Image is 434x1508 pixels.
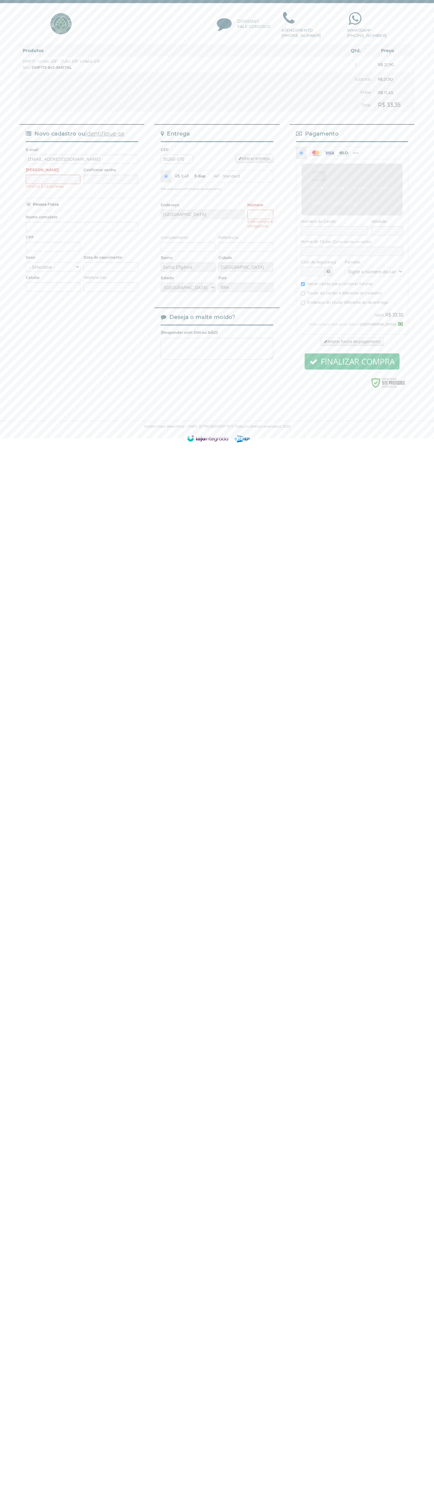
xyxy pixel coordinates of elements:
[161,275,216,281] label: Estado
[281,28,321,38] span: Atendimento
[83,254,138,261] label: Data de nascimento
[161,235,216,241] label: Complemento
[352,150,363,156] i: Outros
[181,433,234,444] a: Loja Integrada
[161,314,273,325] legend: Deseja o malte moído?
[32,65,72,70] strong: DMFIT3-8x3-8METAL
[26,202,59,207] a: Pessoa Física
[20,424,415,429] p: Hopfen Haus BrewShop - CNPJ: 32.780.365/0001-72 © Todos os direitos reservados. 2025
[181,433,234,444] img: Logomarca Loja Integrada
[49,12,73,35] img: Hopfen Haus BrewShop
[26,184,81,189] p: Mínimo 5 caracteres
[360,322,396,326] strong: [GEOGRAPHIC_DATA]
[235,155,273,163] a: Alterar entrega
[26,147,138,153] label: E-mail
[355,77,371,81] span: Subtotal:
[237,24,271,29] strong: Fale Conosco
[234,435,250,442] a: Agencia de Marketing Digital e Planejamento – São Paulo
[307,291,382,295] span: Titular do cartão é diferente do cadastro
[368,376,408,390] img: Compra 100% Segura
[312,185,393,192] div: •••• •••• •••• ••••
[161,255,216,261] label: Bairro
[343,47,368,54] h6: Qtd.
[234,435,250,442] img: logo-beep-digital.png
[360,90,371,95] span: Frete:
[23,47,337,54] h6: Produtos
[378,61,415,68] strong: R$ 21,90
[26,131,138,142] legend: Novo cadastro ou
[161,147,273,153] label: CEP
[301,218,369,225] label: Número do Cartão
[381,47,415,54] h6: Preço
[26,234,81,240] label: CPF
[301,282,305,286] input: Salvar cartão para compras futuras
[310,150,321,156] i: Mastercard
[385,312,403,318] h5: R$ 33,35
[26,214,138,220] label: Nome completo
[301,291,305,295] input: Titular do cartão é diferente do cadastro
[375,313,384,317] span: Valor
[378,90,393,95] strong: R$ 11,45
[218,255,273,261] label: Cidade
[378,101,400,108] strong: R$ 33,35
[301,279,404,287] label: Salvar cartão para compras futuras
[161,202,244,208] label: Endereço
[301,259,342,265] label: Cód. de Segurança
[23,58,337,71] div: DMFIT - União 3/8" - Tubo 3/8" x Metal 3/8"
[398,321,403,327] img: BR
[85,130,124,137] a: identifique-se
[175,170,190,182] span: R$ 11,45
[213,174,240,178] span: JeT - Standard
[218,235,273,241] label: Referência
[164,174,168,178] input: R$ 11,455 diasJeT - Standard
[83,275,138,281] label: Telefone fixo
[305,353,400,370] button: Finalizar compra
[343,61,368,68] div: 1
[296,131,409,142] legend: Pagamento
[301,301,305,305] input: Endereço do titular diferente do de entrega
[321,338,384,346] a: Alterar forma de pagamento
[310,322,403,326] small: Esta compra está sendo feita no .
[281,33,321,38] strong: [PHONE_NUMBER]
[301,298,404,306] label: Endereço do titular diferente do de entrega
[338,150,349,156] i: Elo
[83,167,138,173] label: Confirmar senha
[247,219,273,228] p: Este campo é obrigatório
[237,19,271,29] span: Dúvidas?
[361,103,371,107] span: Total:
[378,77,393,82] strong: R$ 21,90
[161,330,273,335] p: (Responder com SIM ou NÃO)
[301,239,404,245] label: Nome do Titular
[324,150,335,156] i: Visa
[312,201,367,207] div: Nome Completo
[161,131,273,142] legend: Entrega
[371,218,404,225] label: Validade
[347,28,387,38] span: Whatsapp
[26,275,81,281] label: Celular
[26,254,81,261] label: Sexo
[161,187,273,191] p: Dias úteis, após confirmação do pagamento.
[26,167,81,173] label: [PERSON_NAME]
[195,170,210,182] b: 5 dias
[347,33,387,38] strong: [PHONE_NUMBER]
[372,201,392,207] div: ••/••
[247,202,273,208] label: Número
[23,65,72,70] span: SKU:
[345,259,403,265] label: Parcelas
[218,275,273,281] label: País
[333,240,371,244] small: (Como escrito no cartão)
